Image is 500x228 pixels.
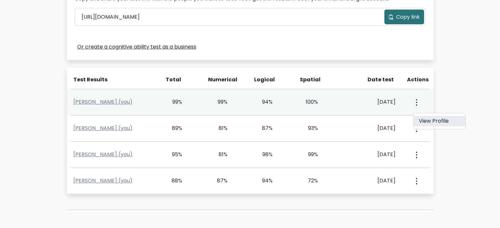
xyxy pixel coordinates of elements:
div: Spatial [300,76,319,84]
div: Actions [407,76,430,84]
div: Logical [254,76,273,84]
div: 81% [209,151,227,158]
div: 89% [164,124,182,132]
div: [DATE] [345,177,395,185]
div: 87% [209,177,227,185]
div: 94% [254,98,273,106]
div: 93% [299,124,318,132]
div: 94% [254,177,273,185]
a: [PERSON_NAME] (you) [73,98,132,106]
div: Numerical [208,76,227,84]
div: [DATE] [345,98,395,106]
div: 88% [164,177,182,185]
div: 99% [164,98,182,106]
div: [DATE] [345,151,395,158]
div: 72% [299,177,318,185]
div: 95% [164,151,182,158]
button: Copy link [384,10,424,24]
span: Copy link [396,13,420,21]
a: [PERSON_NAME] (you) [73,124,132,132]
a: View Profile [413,116,465,126]
a: [PERSON_NAME] (you) [73,177,132,184]
div: 98% [254,151,273,158]
div: [DATE] [345,124,395,132]
div: Total [162,76,181,84]
div: 81% [209,124,227,132]
a: Or create a cognitive ability test as a business [77,43,196,51]
div: 99% [209,98,227,106]
div: Date test [346,76,399,84]
a: [PERSON_NAME] (you) [73,151,132,158]
div: 100% [299,98,318,106]
div: 87% [254,124,273,132]
div: 99% [299,151,318,158]
div: Test Results [73,76,155,84]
